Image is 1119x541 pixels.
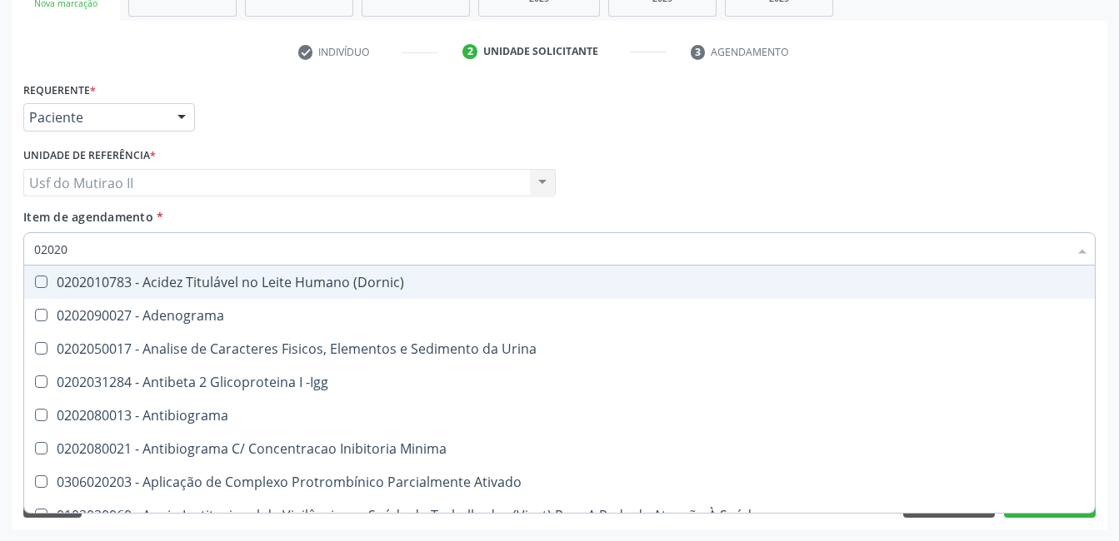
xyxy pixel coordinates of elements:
label: Requerente [23,77,96,103]
span: Paciente [29,109,161,126]
div: 2 [462,44,477,59]
label: Unidade de referência [23,143,156,169]
span: Item de agendamento [23,209,153,225]
input: Buscar por procedimentos [34,232,1068,266]
div: Unidade solicitante [483,44,598,59]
